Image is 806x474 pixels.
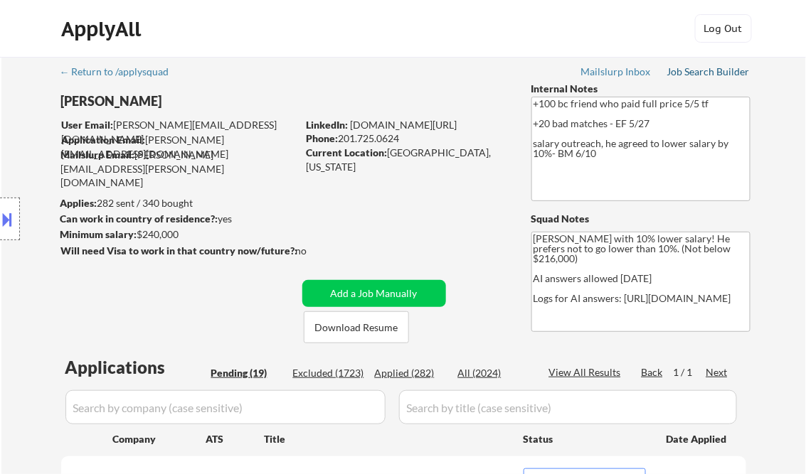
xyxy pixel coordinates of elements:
[113,432,206,446] div: Company
[65,359,206,376] div: Applications
[667,66,751,80] a: Job Search Builder
[293,366,364,380] div: Excluded (1723)
[307,131,508,146] div: 201.725.0624
[307,119,349,131] strong: LinkedIn:
[375,366,446,380] div: Applied (282)
[351,119,457,131] a: [DOMAIN_NAME][URL]
[695,14,752,43] button: Log Out
[304,311,409,343] button: Download Resume
[62,17,146,41] div: ApplyAll
[667,67,751,77] div: Job Search Builder
[706,365,729,379] div: Next
[307,146,508,173] div: [GEOGRAPHIC_DATA], [US_STATE]
[531,82,751,96] div: Internal Notes
[265,432,510,446] div: Title
[531,212,751,226] div: Squad Notes
[307,146,388,158] strong: Current Location:
[581,67,652,77] div: Mailslurp Inbox
[65,390,386,424] input: Search by company (case sensitive)
[399,390,737,424] input: Search by title (case sensitive)
[549,365,625,379] div: View All Results
[60,66,183,80] a: ← Return to /applysquad
[642,365,664,379] div: Back
[524,426,646,451] div: Status
[674,365,706,379] div: 1 / 1
[307,132,339,144] strong: Phone:
[60,67,183,77] div: ← Return to /applysquad
[302,280,446,307] button: Add a Job Manually
[458,366,529,380] div: All (2024)
[581,66,652,80] a: Mailslurp Inbox
[296,244,336,258] div: no
[206,432,265,446] div: ATS
[667,432,729,446] div: Date Applied
[211,366,282,380] div: Pending (19)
